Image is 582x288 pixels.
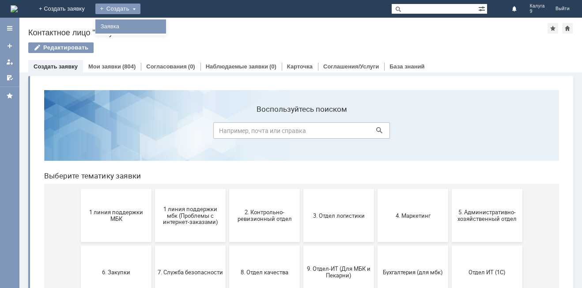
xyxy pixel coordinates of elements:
button: 3. Отдел логистики [266,106,337,159]
span: 1 линия поддержки мбк (Проблемы с интернет-заказами) [121,122,186,142]
a: Создать заявку [34,63,78,70]
button: 6. Закупки [44,163,114,216]
label: Воспользуйтесь поиском [176,22,353,30]
div: (804) [122,63,136,70]
span: Расширенный поиск [478,4,487,12]
span: Калуга [530,4,545,9]
a: Мои заявки [3,55,17,69]
span: Отдел-ИТ (Битрикс24 и CRM) [46,239,112,252]
a: Мои согласования [3,71,17,85]
a: Соглашения/Услуги [323,63,379,70]
span: 7. Служба безопасности [121,186,186,192]
span: Отдел-ИТ (Офис) [121,242,186,249]
span: 6. Закупки [46,186,112,192]
span: 2. Контрольно-ревизионный отдел [195,126,260,139]
a: Наблюдаемые заявки [206,63,268,70]
button: 1 линия поддержки мбк (Проблемы с интернет-заказами) [118,106,189,159]
div: Создать [95,4,140,14]
span: [PERSON_NAME]. Услуги ИТ для МБК (оформляет L1) [417,235,483,255]
button: Отдел-ИТ (Офис) [118,219,189,272]
div: Добавить в избранное [548,23,558,34]
button: Франчайзинг [266,219,337,272]
span: Бухгалтерия (для мбк) [343,186,408,192]
span: 4. Маркетинг [343,129,408,136]
span: 5. Административно-хозяйственный отдел [417,126,483,139]
span: Франчайзинг [269,242,334,249]
input: Например, почта или справка [176,39,353,56]
button: Отдел-ИТ (Битрикс24 и CRM) [44,219,114,272]
button: 7. Служба безопасности [118,163,189,216]
button: 9. Отдел-ИТ (Для МБК и Пекарни) [266,163,337,216]
button: Отдел ИТ (1С) [415,163,485,216]
div: (0) [188,63,195,70]
div: Сделать домашней страницей [562,23,573,34]
div: (0) [269,63,276,70]
a: Карточка [287,63,313,70]
button: 2. Контрольно-ревизионный отдел [192,106,263,159]
header: Выберите тематику заявки [7,88,522,97]
img: logo [11,5,18,12]
button: Финансовый отдел [192,219,263,272]
span: Это соглашение не активно! [343,239,408,252]
a: Перейти на домашнюю страницу [11,5,18,12]
a: Согласования [146,63,187,70]
span: 1 линия поддержки МБК [46,126,112,139]
button: Это соглашение не активно! [340,219,411,272]
button: 8. Отдел качества [192,163,263,216]
a: База знаний [389,63,424,70]
a: Создать заявку [3,39,17,53]
span: 8. Отдел качества [195,186,260,192]
button: 1 линия поддержки МБК [44,106,114,159]
span: Финансовый отдел [195,242,260,249]
button: 5. Административно-хозяйственный отдел [415,106,485,159]
button: 4. Маркетинг [340,106,411,159]
span: 9 [530,9,545,14]
button: Бухгалтерия (для мбк) [340,163,411,216]
a: Мои заявки [88,63,121,70]
span: Отдел ИТ (1С) [417,186,483,192]
button: [PERSON_NAME]. Услуги ИТ для МБК (оформляет L1) [415,219,485,272]
a: Заявка [97,21,164,32]
span: 3. Отдел логистики [269,129,334,136]
span: 9. Отдел-ИТ (Для МБК и Пекарни) [269,182,334,196]
div: Контактное лицо "Калуга 9" [28,28,548,37]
